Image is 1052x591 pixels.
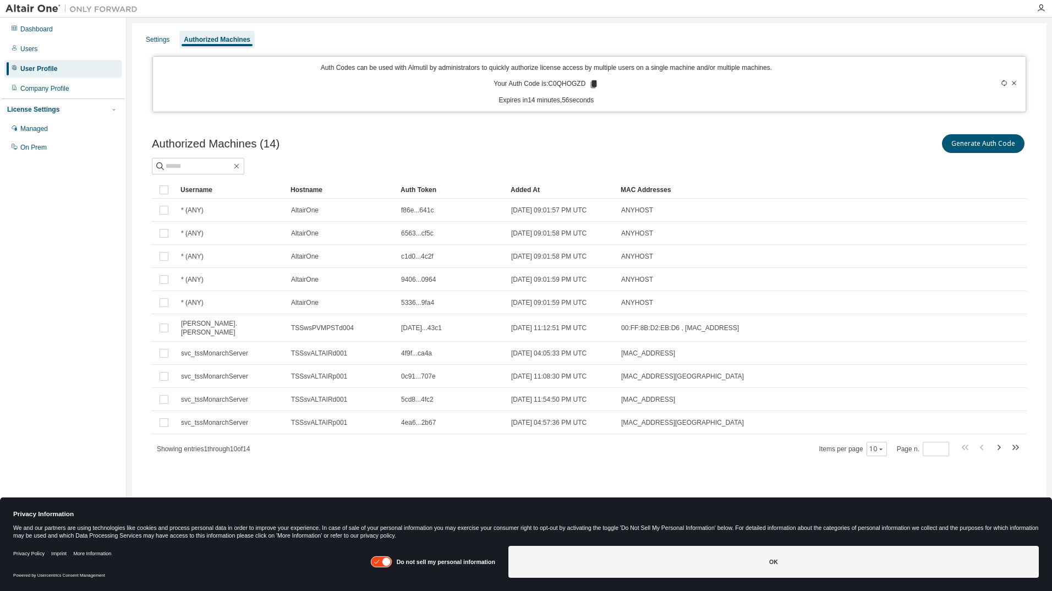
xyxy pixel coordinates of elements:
[621,275,653,284] span: ANYHOST
[181,418,248,427] span: svc_tssMonarchServer
[511,206,587,215] span: [DATE] 09:01:57 PM UTC
[942,134,1024,153] button: Generate Auth Code
[511,372,587,381] span: [DATE] 11:08:30 PM UTC
[621,418,744,427] span: [MAC_ADDRESS][GEOGRAPHIC_DATA]
[511,395,587,404] span: [DATE] 11:54:50 PM UTC
[6,3,143,14] img: Altair One
[511,275,587,284] span: [DATE] 09:01:59 PM UTC
[401,418,436,427] span: 4ea6...2b67
[20,64,57,73] div: User Profile
[291,206,319,215] span: AltairOne
[511,418,587,427] span: [DATE] 04:57:36 PM UTC
[401,181,502,199] div: Auth Token
[291,275,319,284] span: AltairOne
[621,395,675,404] span: [MAC_ADDRESS]
[511,229,587,238] span: [DATE] 09:01:58 PM UTC
[20,143,47,152] div: On Prem
[291,181,392,199] div: Hostname
[494,79,599,89] p: Your Auth Code is: C0QHOGZD
[621,298,653,307] span: ANYHOST
[157,445,250,453] span: Showing entries 1 through 10 of 14
[291,229,319,238] span: AltairOne
[621,349,675,358] span: [MAC_ADDRESS]
[511,324,587,332] span: [DATE] 11:12:51 PM UTC
[181,319,281,337] span: [PERSON_NAME].[PERSON_NAME]
[184,35,250,44] div: Authorized Machines
[291,395,347,404] span: TSSsvALTAIRd001
[511,349,587,358] span: [DATE] 04:05:33 PM UTC
[401,206,434,215] span: f86e...641c
[181,395,248,404] span: svc_tssMonarchServer
[181,372,248,381] span: svc_tssMonarchServer
[160,96,934,105] p: Expires in 14 minutes, 56 seconds
[401,349,432,358] span: 4f9f...ca4a
[401,275,436,284] span: 9406...0964
[181,229,204,238] span: * (ANY)
[181,298,204,307] span: * (ANY)
[621,372,744,381] span: [MAC_ADDRESS][GEOGRAPHIC_DATA]
[152,138,280,150] span: Authorized Machines (14)
[160,63,934,73] p: Auth Codes can be used with Almutil by administrators to quickly authorize license access by mult...
[181,252,204,261] span: * (ANY)
[401,324,442,332] span: [DATE]...43c1
[180,181,282,199] div: Username
[20,124,48,133] div: Managed
[7,105,59,114] div: License Settings
[146,35,169,44] div: Settings
[181,275,204,284] span: * (ANY)
[621,181,911,199] div: MAC Addresses
[511,181,612,199] div: Added At
[291,324,354,332] span: TSSwsPVMPSTd004
[621,206,653,215] span: ANYHOST
[621,252,653,261] span: ANYHOST
[20,25,53,34] div: Dashboard
[181,349,248,358] span: svc_tssMonarchServer
[819,442,887,456] span: Items per page
[20,45,37,53] div: Users
[401,252,434,261] span: c1d0...4c2f
[511,252,587,261] span: [DATE] 09:01:58 PM UTC
[869,445,884,453] button: 10
[291,252,319,261] span: AltairOne
[291,418,347,427] span: TSSsvALTAIRp001
[511,298,587,307] span: [DATE] 09:01:59 PM UTC
[20,84,69,93] div: Company Profile
[401,298,434,307] span: 5336...9fa4
[401,372,436,381] span: 0c91...707e
[621,229,653,238] span: ANYHOST
[897,442,949,456] span: Page n.
[621,324,739,332] span: 00:FF:8B:D2:EB:D6 , [MAC_ADDRESS]
[291,349,347,358] span: TSSsvALTAIRd001
[401,395,434,404] span: 5cd8...4fc2
[181,206,204,215] span: * (ANY)
[291,372,347,381] span: TSSsvALTAIRp001
[291,298,319,307] span: AltairOne
[401,229,434,238] span: 6563...cf5c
